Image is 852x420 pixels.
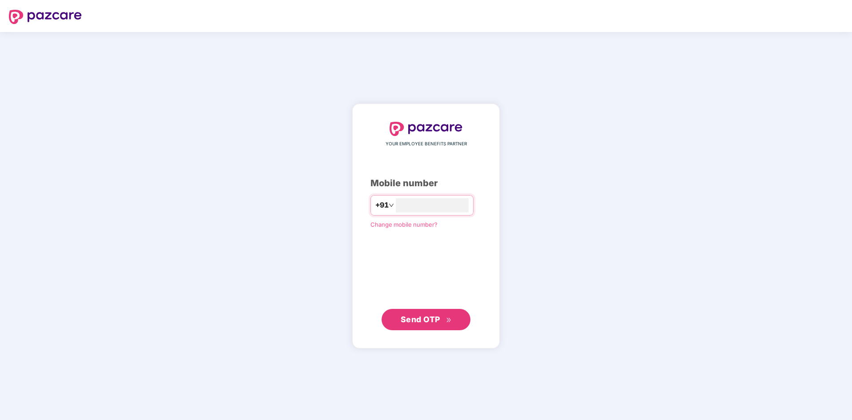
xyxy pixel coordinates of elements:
[375,200,389,211] span: +91
[370,221,438,228] a: Change mobile number?
[389,203,394,208] span: down
[9,10,82,24] img: logo
[382,309,470,330] button: Send OTPdouble-right
[446,317,452,323] span: double-right
[390,122,462,136] img: logo
[401,315,440,324] span: Send OTP
[370,176,482,190] div: Mobile number
[386,140,467,148] span: YOUR EMPLOYEE BENEFITS PARTNER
